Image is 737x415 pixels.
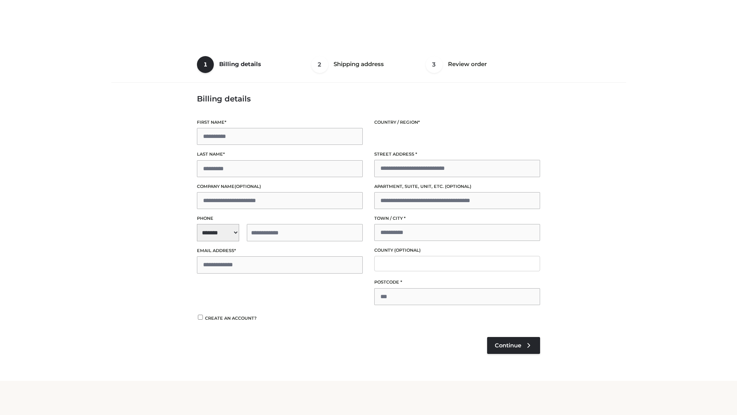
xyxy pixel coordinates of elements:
[197,315,204,320] input: Create an account?
[374,119,540,126] label: Country / Region
[197,94,540,103] h3: Billing details
[197,151,363,158] label: Last name
[374,183,540,190] label: Apartment, suite, unit, etc.
[197,247,363,254] label: Email address
[495,342,521,349] span: Continue
[374,279,540,286] label: Postcode
[197,215,363,222] label: Phone
[197,183,363,190] label: Company name
[197,119,363,126] label: First name
[205,315,257,321] span: Create an account?
[394,247,421,253] span: (optional)
[235,184,261,189] span: (optional)
[374,215,540,222] label: Town / City
[445,184,471,189] span: (optional)
[487,337,540,354] a: Continue
[374,247,540,254] label: County
[374,151,540,158] label: Street address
